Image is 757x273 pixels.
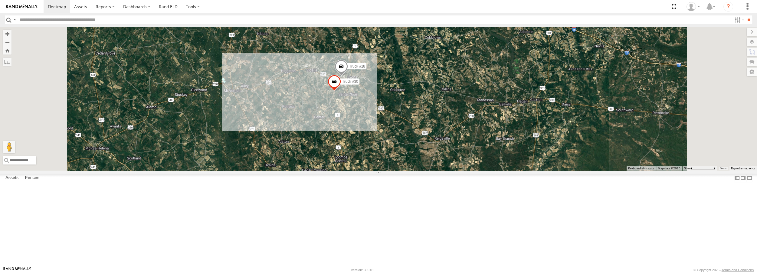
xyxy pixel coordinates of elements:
span: 5 km [684,167,691,170]
button: Zoom out [3,38,11,46]
a: Visit our Website [3,267,31,273]
a: Terms and Conditions [722,268,754,272]
label: Fences [22,174,42,182]
label: Measure [3,58,11,66]
label: Search Filter Options [732,15,745,24]
span: Truck #30 [342,79,358,84]
label: Dock Summary Table to the Left [734,174,740,182]
div: © Copyright 2025 - [693,268,754,272]
button: Zoom in [3,30,11,38]
div: Jeff Whitson [684,2,702,11]
button: Zoom Home [3,46,11,55]
label: Map Settings [747,68,757,76]
a: Terms (opens in new tab) [720,167,726,169]
a: Report a map error [731,167,755,170]
img: rand-logo.svg [6,5,38,9]
span: Truck #18 [349,64,365,68]
label: Dock Summary Table to the Right [740,174,746,182]
button: Keyboard shortcuts [628,166,654,171]
i: ? [723,2,733,12]
button: Map Scale: 5 km per 77 pixels [682,166,717,171]
label: Hide Summary Table [746,174,752,182]
label: Assets [2,174,21,182]
div: Version: 309.01 [351,268,374,272]
span: Map data ©2025 [658,167,680,170]
button: Drag Pegman onto the map to open Street View [3,141,15,153]
label: Search Query [13,15,18,24]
